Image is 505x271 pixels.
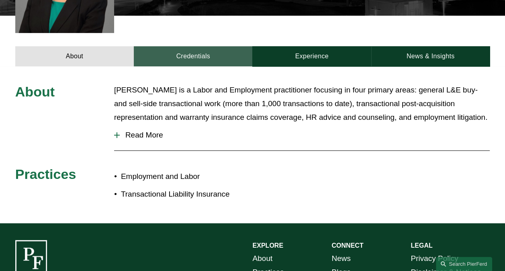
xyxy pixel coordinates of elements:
[114,83,490,125] p: [PERSON_NAME] is a Labor and Employment practitioner focusing in four primary areas: general L&E ...
[436,257,492,271] a: Search this site
[411,252,458,265] a: Privacy Policy
[411,242,432,249] strong: LEGAL
[121,170,253,183] p: Employment and Labor
[331,242,363,249] strong: CONNECT
[331,252,351,265] a: News
[15,46,134,67] a: About
[252,46,371,67] a: Experience
[121,187,253,201] p: Transactional Liability Insurance
[114,125,490,146] button: Read More
[371,46,490,67] a: News & Insights
[120,131,490,140] span: Read More
[253,252,273,265] a: About
[15,166,76,182] span: Practices
[134,46,252,67] a: Credentials
[15,84,55,99] span: About
[253,242,283,249] strong: EXPLORE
